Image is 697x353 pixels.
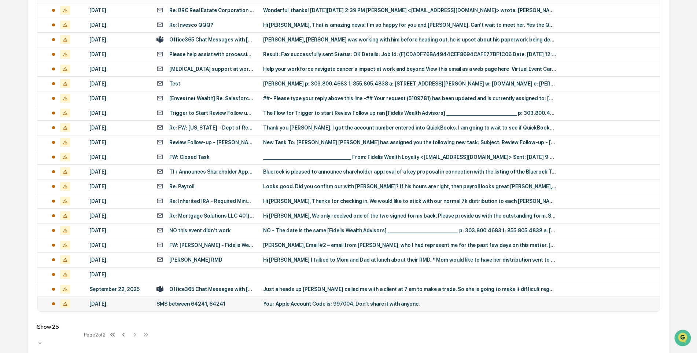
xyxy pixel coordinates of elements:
div: Re: Invesco QQQ? [169,22,213,28]
div: [DATE] [89,95,148,101]
div: Hi [PERSON_NAME], That is amazing news! I’m so happy for you and [PERSON_NAME]. Can’t wait to mee... [263,22,556,28]
div: [DATE] [89,7,148,13]
div: Hi [PERSON_NAME], Thanks for checking in. We would like to stick with our normal 7k distribution ... [263,198,556,204]
div: NO this event didn't work [169,228,231,233]
iframe: Open customer support [674,329,693,349]
a: 🔎Data Lookup [4,103,49,117]
img: 1746055101610-c473b297-6a78-478c-a979-82029cc54cd1 [7,56,21,69]
div: Office365 Chat Messages with [PERSON_NAME], [PERSON_NAME] on [DATE] [169,37,254,43]
div: 🖐️ [7,93,13,99]
div: Thank you [PERSON_NAME]. I got the account number entered into QuickBooks. I am going to wait to ... [263,125,556,131]
div: [DATE] [89,169,148,175]
div: [DATE] [89,81,148,87]
div: FW: Closed Task [169,154,210,160]
div: Result: Fax successfully sent Status: OK Details: Job Id: (F)CDADF76BA4944CEF8694CAFE77BF1C06 Dat... [263,51,556,57]
div: [DATE] [89,272,148,277]
div: Re: Payroll [169,183,194,189]
div: [DATE] [89,66,148,72]
div: Your Apple Account Code is: 997004. Don't share it with anyone. [263,301,556,307]
div: [DATE] [89,301,148,307]
div: Please help assist with processing this request. If you have any questions, please contact [PERSO... [169,51,254,57]
div: TI+ Announces Shareholder Approval in Connection with Listing on the NYSE [169,169,254,175]
div: ________________________________________ From: Fidelis Wealth Loyalty <[EMAIL_ADDRESS][DOMAIN_NAM... [263,154,556,160]
div: Show 25 [37,323,81,330]
div: Re: BRC Real Estate Corporation 401(k) Plan – Annual Questionnaire and Fee Schedule [169,7,254,13]
div: SMS between 64241, 64241 [156,301,225,307]
a: 🗄️Attestations [50,90,94,103]
div: 🗄️ [53,93,59,99]
div: [DATE] [89,51,148,57]
div: [PERSON_NAME], [PERSON_NAME] was working with him before heading out, he is upset about his paper... [263,37,556,43]
div: [DATE] [89,139,148,145]
div: [DATE] [89,228,148,233]
div: Help your workforce navigate cancer’s impact at work and beyond View this email as a web page her... [263,66,556,72]
div: We're available if you need us! [25,63,93,69]
div: The Flow for Trigger to start Review Follow up ran [Fidelis Wealth Advisors] ____________________... [263,110,556,116]
div: Review Follow-up - [PERSON_NAME]-[DATE] [169,139,254,145]
div: New Task To: [PERSON_NAME] [PERSON_NAME] has assigned you the following new task: Subject: Review... [263,139,556,145]
div: [DATE] [89,154,148,160]
button: Start new chat [125,58,133,67]
span: Pylon [73,124,89,130]
div: Looks good. Did you confirm our with [PERSON_NAME]? If his hours are right, then payroll looks gr... [263,183,556,189]
div: Re: Inherited IRA - Required Minimum Distribution [169,198,254,204]
p: How can we help? [7,15,133,27]
div: [PERSON_NAME] RMD [169,257,222,263]
div: ##- Please type your reply above this line -## Your request (5109781) has been updated and is cur... [263,95,556,101]
div: [PERSON_NAME] p: 303.800.4683 f: 855.805.4838 a: [STREET_ADDRESS][PERSON_NAME] w: [DOMAIN_NAME] e... [263,81,556,87]
div: Bluerock is pleased to announce shareholder approval of a key proposal in connection with the lis... [263,169,556,175]
span: Preclearance [15,92,47,100]
div: [MEDICAL_DATA] support at work: Why it matters [169,66,254,72]
div: FW: [PERSON_NAME] - Fidelis Wealth Advisors [169,242,254,248]
span: Attestations [60,92,91,100]
div: [DATE] [89,125,148,131]
div: [DATE] [89,22,148,28]
div: September 22, 2025 [89,286,148,292]
div: [DATE] [89,242,148,248]
div: NO - The date is the same [Fidelis Wealth Advisors] ________________________________ p: 303.800.4... [263,228,556,233]
div: Re: Mortgage Solutions LLC 401(k) Plan - 2025 (FINAL) IRS 5500 Form (ACTION REQUIRED & PLAN TERMI... [169,213,254,219]
div: [DATE] [89,183,148,189]
div: Hi [PERSON_NAME], We only received one of the two signed forms back. Please provide us with the o... [263,213,556,219]
div: Wonderful, thanks! [DATE][DATE] 2:39 PM [PERSON_NAME] <[EMAIL_ADDRESS][DOMAIN_NAME]> wrote: [PERS... [263,7,556,13]
div: Office365 Chat Messages with [PERSON_NAME], [PERSON_NAME], [PERSON_NAME], [PERSON_NAME], Fidelis ... [169,286,254,292]
a: Powered byPylon [52,124,89,130]
div: [PERSON_NAME], Email #2 – email from [PERSON_NAME], who I had represent me for the past few days ... [263,242,556,248]
div: [DATE] [89,110,148,116]
div: [DATE] [89,213,148,219]
span: Data Lookup [15,106,46,114]
div: 🔎 [7,107,13,113]
div: Start new chat [25,56,120,63]
div: [DATE] [89,257,148,263]
div: [Envestnet Wealth] Re: Salesforce Integration [169,95,254,101]
div: Trigger to Start Review Follow up - Ran Task [169,110,254,116]
div: Hi [PERSON_NAME] I talked to Mom and Dad at lunch about their RMD. * Mom would like to have her d... [263,257,556,263]
a: 🖐️Preclearance [4,90,50,103]
div: Re: FW: [US_STATE] - Dept of Revenue Notices [169,125,254,131]
div: Just a heads up [PERSON_NAME] called me with a client at 7 am to make a trade. So she is going to... [263,286,556,292]
div: [DATE] [89,198,148,204]
div: Page 2 of 2 [84,332,106,338]
div: [DATE] [89,37,148,43]
div: Test [169,81,180,87]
